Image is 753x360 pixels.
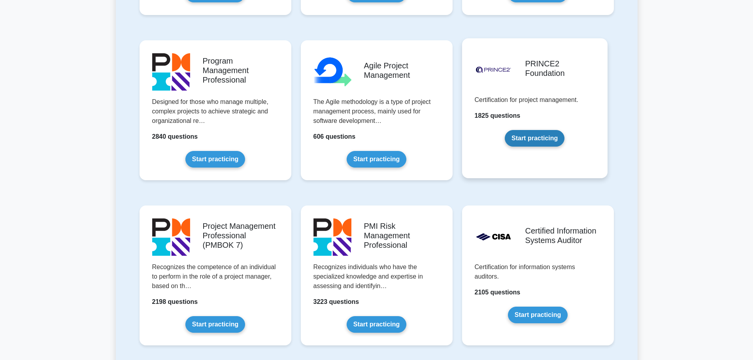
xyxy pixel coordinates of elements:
[185,151,245,168] a: Start practicing
[347,151,406,168] a: Start practicing
[185,316,245,333] a: Start practicing
[508,307,568,323] a: Start practicing
[347,316,406,333] a: Start practicing
[505,130,564,147] a: Start practicing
